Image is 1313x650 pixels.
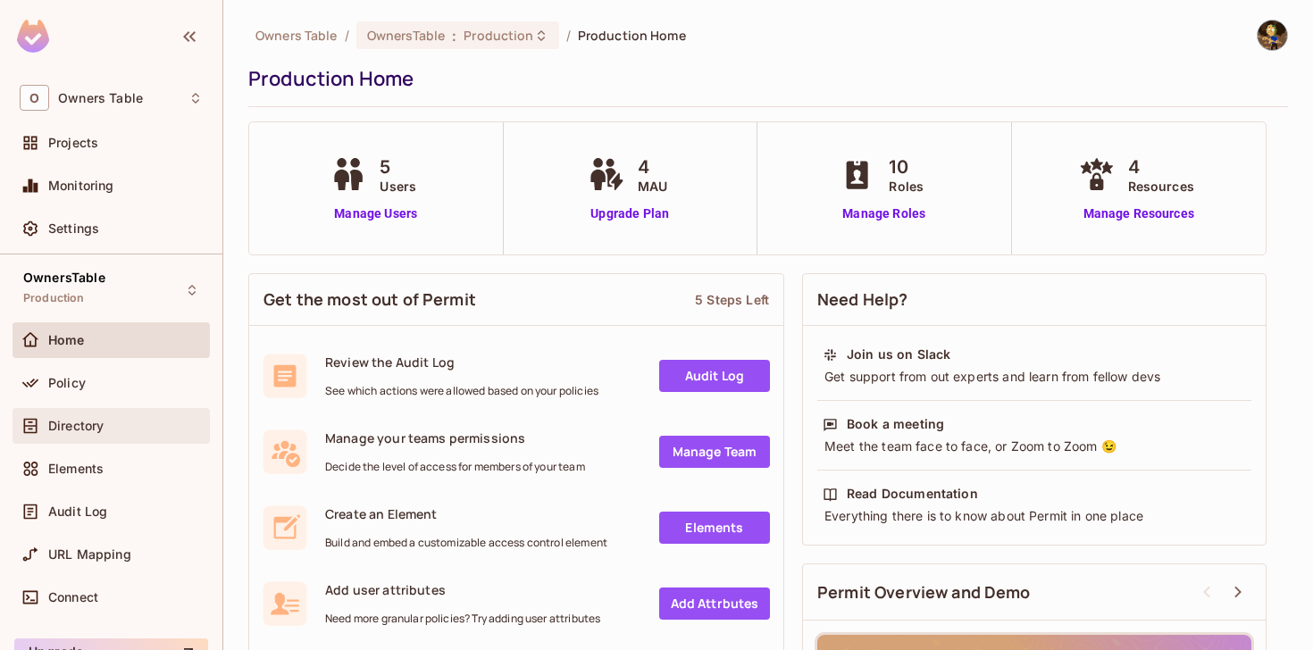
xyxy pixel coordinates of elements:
a: Manage Users [326,204,425,223]
span: Build and embed a customizable access control element [325,536,607,550]
span: Production [464,27,533,44]
div: Join us on Slack [847,346,950,363]
a: Audit Log [659,360,770,392]
span: Elements [48,462,104,476]
span: Production Home [578,27,686,44]
span: 4 [1128,154,1194,180]
a: Manage Roles [835,204,932,223]
span: Get the most out of Permit [263,288,476,311]
div: Book a meeting [847,415,944,433]
span: Need Help? [817,288,908,311]
span: 4 [638,154,667,180]
span: Permit Overview and Demo [817,581,1031,604]
span: OwnersTable [367,27,445,44]
img: Suhas Kelkar [1258,21,1287,50]
span: Create an Element [325,505,607,522]
span: Home [48,333,85,347]
span: Monitoring [48,179,114,193]
span: Audit Log [48,504,107,519]
li: / [566,27,571,44]
a: Upgrade Plan [584,204,676,223]
img: SReyMgAAAABJRU5ErkJggg== [17,20,49,53]
span: URL Mapping [48,547,131,562]
span: MAU [638,177,667,196]
div: Production Home [248,65,1279,92]
span: See which actions were allowed based on your policies [325,384,598,398]
span: Roles [889,177,924,196]
div: Read Documentation [847,485,978,503]
span: Review the Audit Log [325,354,598,371]
span: 10 [889,154,924,180]
div: Get support from out experts and learn from fellow devs [823,368,1246,386]
div: Meet the team face to face, or Zoom to Zoom 😉 [823,437,1246,455]
a: Manage Team [659,436,770,468]
span: Workspace: Owners Table [58,91,143,105]
span: Manage your teams permissions [325,429,585,446]
span: the active workspace [255,27,338,44]
div: Everything there is to know about Permit in one place [823,507,1246,525]
a: Elements [659,512,770,544]
span: 5 [380,154,416,180]
a: Add Attrbutes [659,587,770,620]
li: / [345,27,349,44]
span: Projects [48,136,98,150]
span: Users [380,177,416,196]
span: Connect [48,590,98,604]
span: Production [23,291,85,305]
span: Policy [48,376,86,390]
span: OwnersTable [23,271,105,285]
span: : [451,29,457,43]
div: 5 Steps Left [695,291,769,308]
span: Add user attributes [325,581,600,598]
span: Decide the level of access for members of your team [325,460,585,474]
span: O [20,85,49,111]
span: Directory [48,419,104,433]
span: Need more granular policies? Try adding user attributes [325,612,600,626]
span: Settings [48,221,99,236]
span: Resources [1128,177,1194,196]
a: Manage Resources [1075,204,1203,223]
